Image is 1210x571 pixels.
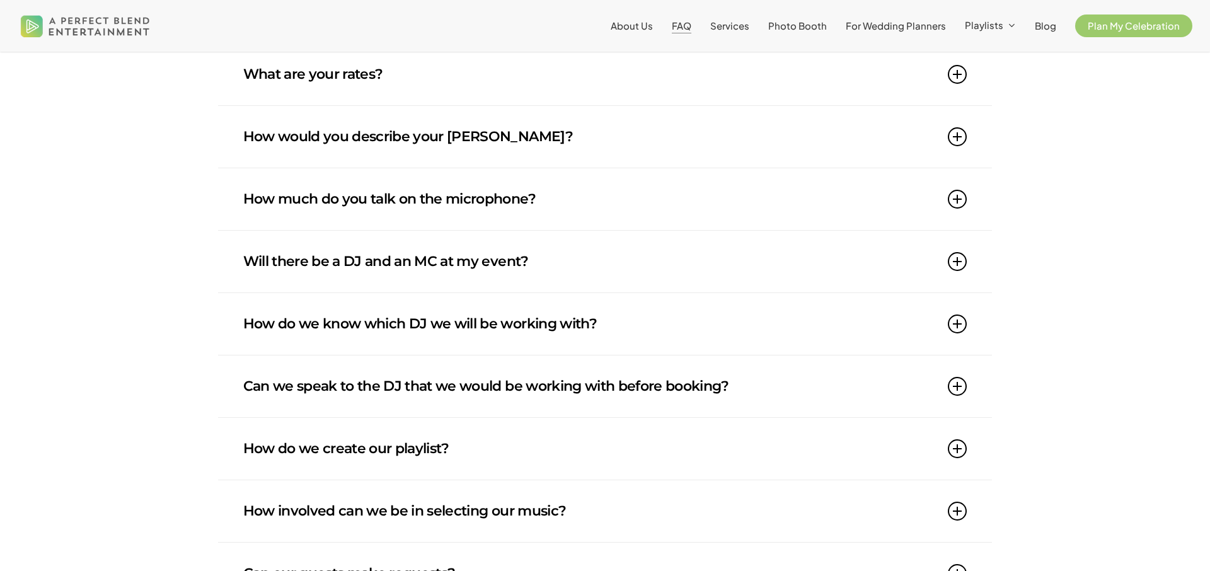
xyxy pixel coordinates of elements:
span: Plan My Celebration [1088,20,1180,32]
span: For Wedding Planners [846,20,946,32]
a: Playlists [965,20,1016,32]
a: Will there be a DJ and an MC at my event? [243,231,967,292]
a: How do we create our playlist? [243,418,967,480]
a: FAQ [672,21,691,31]
a: Services [710,21,749,31]
img: A Perfect Blend Entertainment [18,5,153,47]
a: How would you describe your [PERSON_NAME]? [243,106,967,168]
a: About Us [611,21,653,31]
a: Plan My Celebration [1075,21,1192,31]
span: Playlists [965,19,1003,31]
a: Can we speak to the DJ that we would be working with before booking? [243,355,967,417]
a: How involved can we be in selecting our music? [243,480,967,542]
span: About Us [611,20,653,32]
a: Blog [1035,21,1056,31]
span: Services [710,20,749,32]
a: Photo Booth [768,21,827,31]
span: FAQ [672,20,691,32]
a: What are your rates? [243,43,967,105]
a: How much do you talk on the microphone? [243,168,967,230]
span: Blog [1035,20,1056,32]
span: Photo Booth [768,20,827,32]
a: For Wedding Planners [846,21,946,31]
a: How do we know which DJ we will be working with? [243,293,967,355]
